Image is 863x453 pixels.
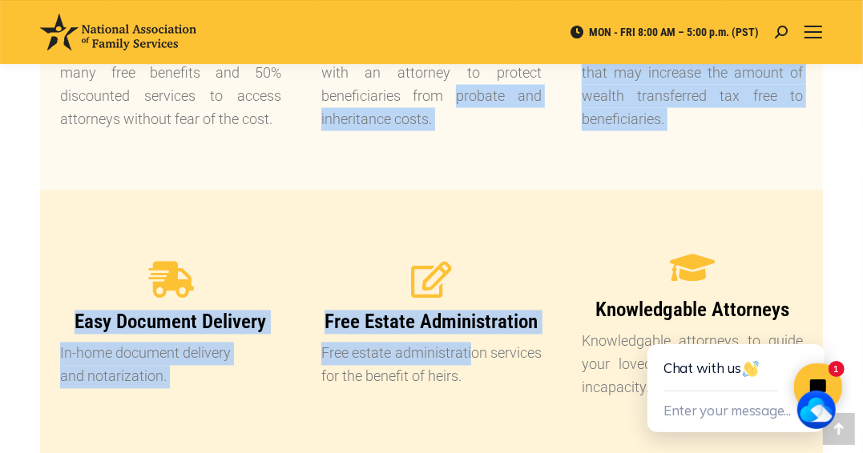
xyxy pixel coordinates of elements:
span: Knowledgable Attorneys [595,299,789,322]
p: In-home document delivery and notarization. [60,343,281,389]
iframe: Tidio Chat [611,293,863,453]
p: Financial strategies and advice that may increase the amount of wealth transferred tax free to be... [582,38,803,130]
span: Easy Document Delivery [75,311,266,334]
p: Knowledgable attorneys to guide your loved ones in the event of incapacity. [582,331,803,399]
p: Development of an estate plan with an attorney to protect beneficiaries from probate and inherita... [321,38,542,130]
span: MON - FRI 8:00 AM – 5:00 p.m. (PST) [569,25,759,39]
img: National Association of Family Services [40,14,196,50]
span: Free Estate Administration [325,311,538,334]
a: Mobile menu icon [804,22,823,42]
p: Comprehensive legal plan with many free benefits and 50% discounted services to access attorneys ... [60,38,281,130]
p: Free estate administration services for the benefit of heirs. [321,343,542,389]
